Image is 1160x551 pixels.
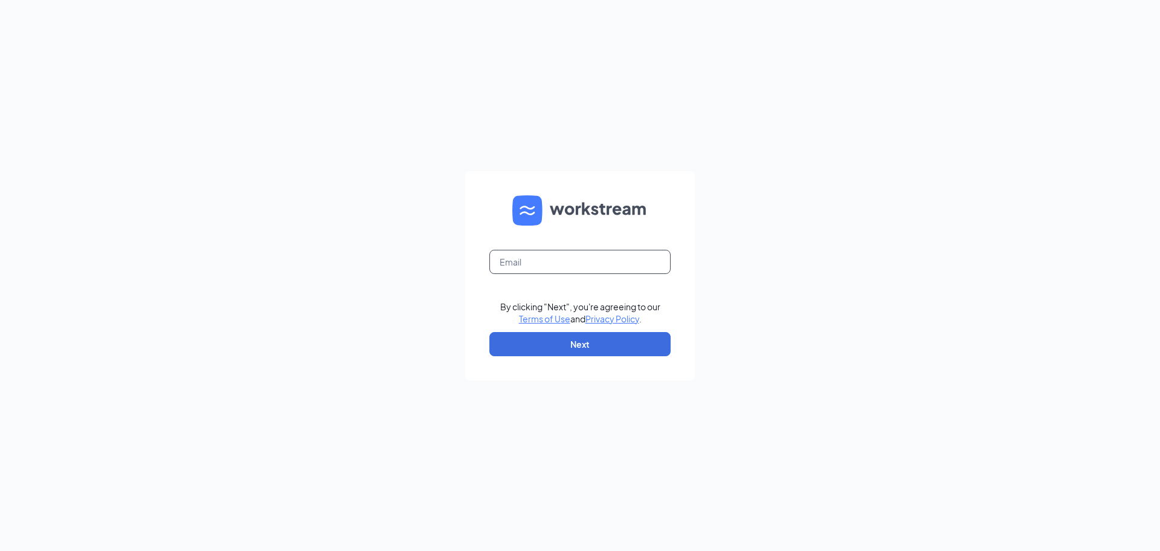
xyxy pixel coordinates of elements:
[489,250,671,274] input: Email
[500,301,660,325] div: By clicking "Next", you're agreeing to our and .
[489,332,671,356] button: Next
[512,195,648,226] img: WS logo and Workstream text
[519,313,570,324] a: Terms of Use
[585,313,639,324] a: Privacy Policy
